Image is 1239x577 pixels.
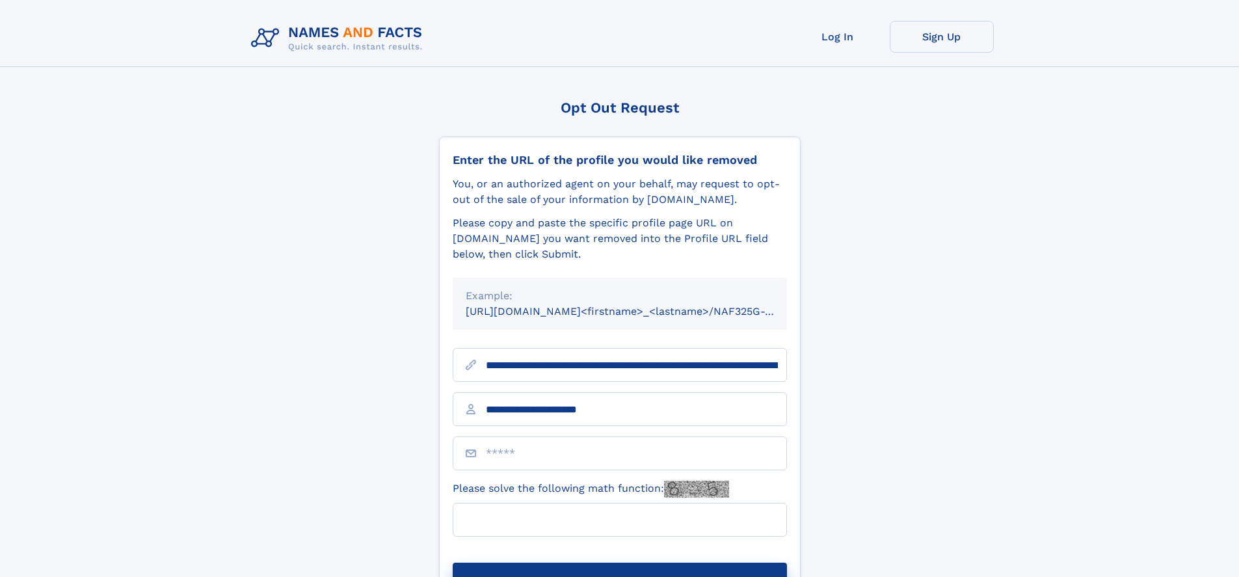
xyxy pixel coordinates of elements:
[466,305,812,317] small: [URL][DOMAIN_NAME]<firstname>_<lastname>/NAF325G-xxxxxxxx
[439,100,801,116] div: Opt Out Request
[453,153,787,167] div: Enter the URL of the profile you would like removed
[466,288,774,304] div: Example:
[453,215,787,262] div: Please copy and paste the specific profile page URL on [DOMAIN_NAME] you want removed into the Pr...
[453,481,729,498] label: Please solve the following math function:
[246,21,433,56] img: Logo Names and Facts
[890,21,994,53] a: Sign Up
[786,21,890,53] a: Log In
[453,176,787,208] div: You, or an authorized agent on your behalf, may request to opt-out of the sale of your informatio...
